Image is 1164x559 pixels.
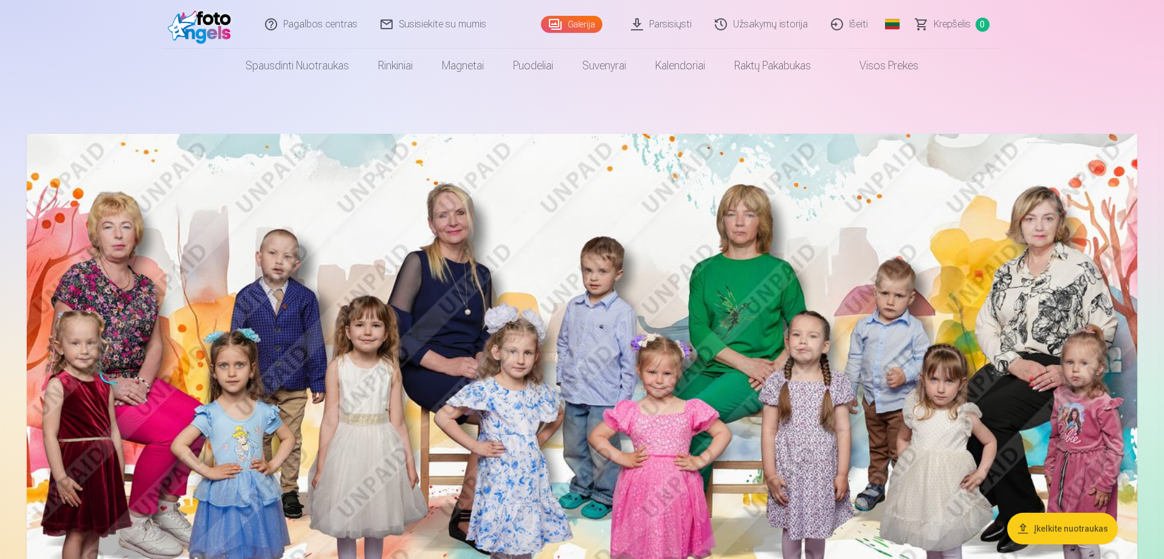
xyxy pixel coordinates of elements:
button: Įkelkite nuotraukas [1007,513,1118,544]
a: Spausdinti nuotraukas [231,49,363,83]
img: /fa5 [168,5,238,44]
a: Puodeliai [498,49,568,83]
a: Magnetai [427,49,498,83]
a: Kalendoriai [641,49,720,83]
a: Raktų pakabukas [720,49,825,83]
span: 0 [976,18,990,32]
a: Suvenyrai [568,49,641,83]
a: Rinkiniai [363,49,427,83]
span: Krepšelis [934,17,971,32]
a: Galerija [541,16,602,33]
a: Visos prekės [825,49,933,83]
